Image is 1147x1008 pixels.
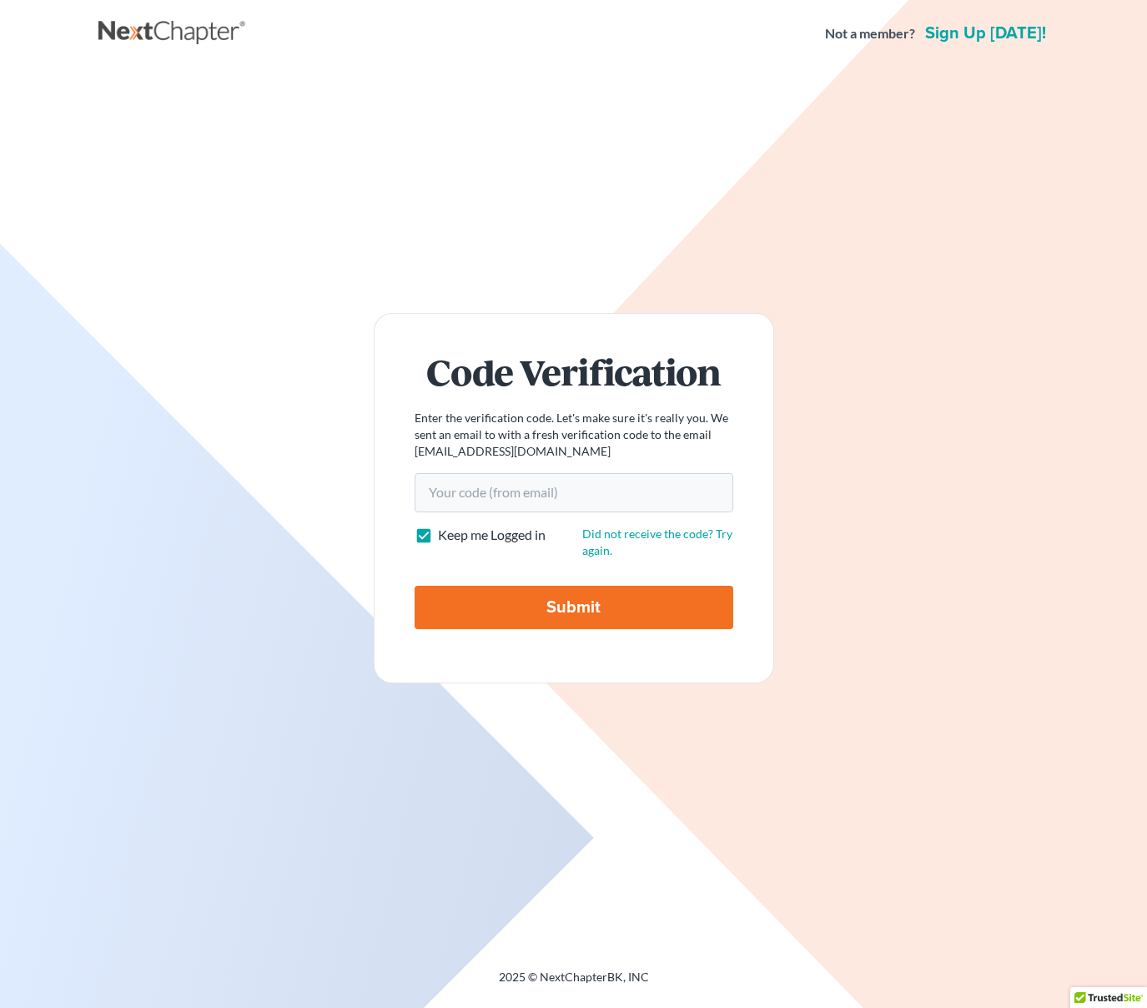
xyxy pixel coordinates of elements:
input: Submit [415,586,733,629]
p: Enter the verification code. Let's make sure it's really you. We sent an email to with a fresh ve... [415,410,733,460]
label: Keep me Logged in [438,526,546,545]
input: Your code (from email) [415,473,733,512]
a: Sign up [DATE]! [922,25,1049,42]
h1: Code Verification [415,354,733,390]
strong: Not a member? [825,24,915,43]
div: 2025 © NextChapterBK, INC [98,969,1049,999]
a: Did not receive the code? Try again. [582,527,732,557]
